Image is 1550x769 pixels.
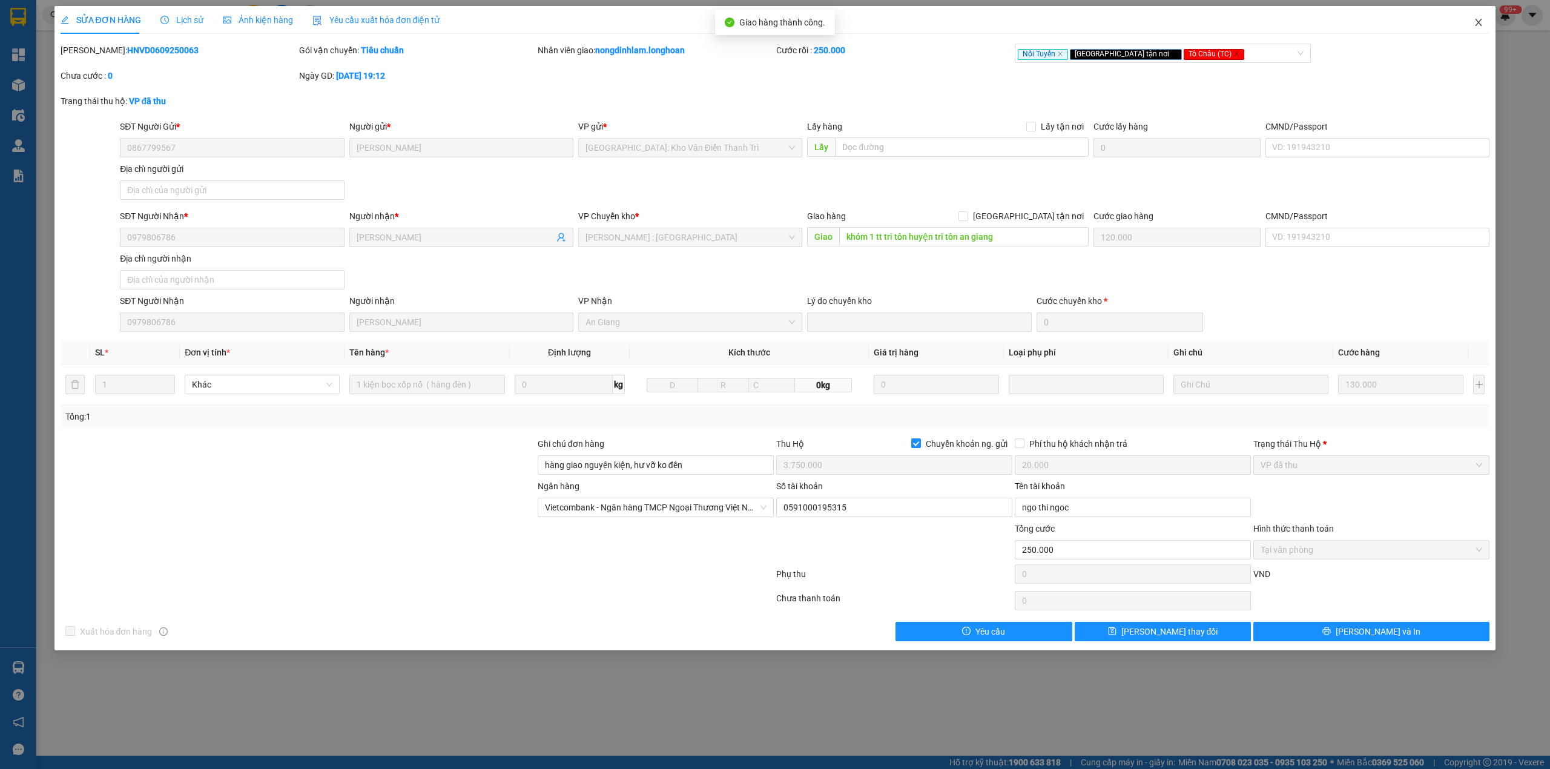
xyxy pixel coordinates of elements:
span: check-circle [725,18,734,27]
span: Định lượng [548,348,591,357]
input: 0 [1338,375,1463,394]
div: Địa chỉ người gửi [120,162,344,176]
div: SĐT Người Nhận [120,210,344,223]
label: Ngân hàng [538,481,579,491]
input: Dọc đường [839,227,1089,246]
b: 0 [108,71,113,81]
span: Lịch sử [160,15,203,25]
span: Giao hàng [807,211,846,221]
input: Ghi chú đơn hàng [538,455,774,475]
span: Nối Tuyến [1018,49,1068,60]
div: Địa chỉ người nhận [120,252,344,265]
span: edit [61,16,69,24]
input: Dọc đường [835,137,1089,157]
span: Hà Nội: Kho Văn Điển Thanh Trì [585,139,795,157]
b: nongdinhlam.longhoan [595,45,685,55]
span: [GEOGRAPHIC_DATA] tận nơi [1070,49,1182,60]
span: Lấy hàng [807,122,842,131]
span: Xuất hóa đơn hàng [75,625,157,638]
span: close [1233,51,1239,57]
div: [PERSON_NAME]: [61,44,297,57]
div: Chưa cước : [61,69,297,82]
input: VD: Bàn, Ghế [349,375,504,394]
label: Số tài khoản [776,481,823,491]
span: exclamation-circle [962,627,971,636]
span: clock-circle [160,16,169,24]
span: Lấy tận nơi [1036,120,1089,133]
div: SĐT Người Nhận [120,294,344,308]
span: Giao [807,227,839,246]
button: save[PERSON_NAME] thay đổi [1075,622,1252,641]
div: SĐT Người Gửi [120,120,344,133]
div: Trạng thái thu hộ: [61,94,357,108]
span: Khác [192,375,332,394]
span: Lấy [807,137,835,157]
label: Hình thức thanh toán [1253,524,1334,533]
b: Tiêu chuẩn [361,45,404,55]
div: Người nhận [349,294,573,308]
div: Trạng thái Thu Hộ [1253,437,1489,451]
span: An Giang [585,313,795,331]
span: Tên hàng [349,348,389,357]
div: VP Nhận [578,294,802,308]
label: Cước giao hàng [1093,211,1153,221]
input: 0 [874,375,999,394]
input: Ghi Chú [1173,375,1328,394]
input: Số tài khoản [776,498,1012,517]
div: Người gửi [349,120,573,133]
button: plus [1473,375,1485,394]
div: Lý do chuyển kho [807,294,1031,308]
span: VP đã thu [1261,456,1482,474]
span: kg [613,375,625,394]
span: Thu Hộ [776,439,804,449]
span: Ảnh kiện hàng [223,15,293,25]
div: Chưa thanh toán [775,592,1014,613]
div: Tổng: 1 [65,410,598,423]
span: picture [223,16,231,24]
span: close [1057,51,1063,57]
span: VP Chuyển kho [578,211,635,221]
div: CMND/Passport [1265,210,1489,223]
span: VND [1253,569,1270,579]
span: Chuyển khoản ng. gửi [921,437,1012,451]
span: [GEOGRAPHIC_DATA] tận nơi [968,210,1089,223]
input: Cước lấy hàng [1093,138,1261,157]
span: Tô Châu (TC) [1184,49,1244,60]
b: HNVD0609250063 [127,45,199,55]
div: Cước rồi : [776,44,1012,57]
div: Phụ thu [775,567,1014,589]
th: Ghi chú [1169,341,1333,365]
div: Nhân viên giao: [538,44,774,57]
label: Tên tài khoản [1015,481,1065,491]
th: Loại phụ phí [1004,341,1169,365]
span: Kích thước [728,348,770,357]
input: Tên tài khoản [1015,498,1251,517]
button: delete [65,375,85,394]
span: Đơn vị tính [185,348,230,357]
span: close [1171,51,1177,57]
b: 250.000 [814,45,845,55]
span: SL [95,348,105,357]
div: Người nhận [349,210,573,223]
span: [PERSON_NAME] thay đổi [1121,625,1218,638]
b: VP đã thu [129,96,167,106]
div: VP gửi [578,120,802,133]
input: R [697,378,749,392]
span: Vietcombank - Ngân hàng TMCP Ngoại Thương Việt Nam [545,498,767,517]
input: Địa chỉ của người nhận [120,270,344,289]
input: Cước giao hàng [1093,228,1261,247]
span: Hồ Chí Minh : Kho Quận 12 [585,228,795,246]
img: icon [312,16,322,25]
span: 0kg [795,378,852,392]
span: Phí thu hộ khách nhận trả [1024,437,1132,451]
input: Địa chỉ của người gửi [120,180,344,200]
span: Yêu cầu xuất hóa đơn điện tử [312,15,440,25]
span: Cước hàng [1338,348,1380,357]
span: [PERSON_NAME] và In [1336,625,1420,638]
span: SỬA ĐƠN HÀNG [61,15,141,25]
span: info-circle [159,627,168,636]
div: Ngày GD: [299,69,535,82]
span: Giá trị hàng [874,348,918,357]
span: Yêu cầu [975,625,1005,638]
button: printer[PERSON_NAME] và In [1253,622,1489,641]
